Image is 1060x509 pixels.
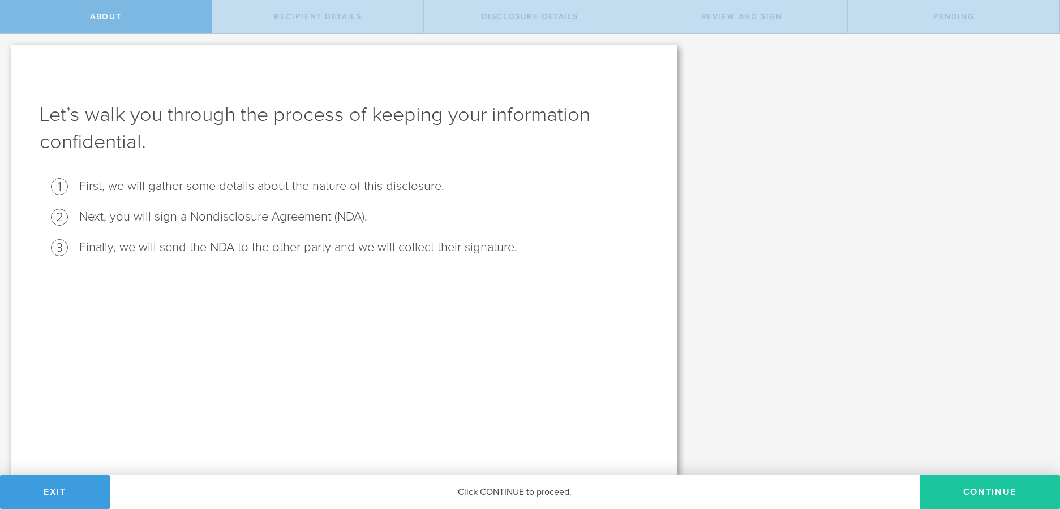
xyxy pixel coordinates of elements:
span: Recipient details [274,12,361,21]
li: First, we will gather some details about the nature of this disclosure. [79,178,649,195]
span: Pending [933,12,974,21]
li: Finally, we will send the NDA to the other party and we will collect their signature. [79,239,649,256]
span: Disclosure details [482,12,578,21]
span: About [90,12,121,21]
span: Review and sign [701,12,783,21]
button: Continue [920,475,1060,509]
li: Next, you will sign a Nondisclosure Agreement (NDA). [79,209,649,225]
div: Click CONTINUE to proceed. [110,475,920,509]
h1: Let’s walk you through the process of keeping your information confidential. [40,101,649,156]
